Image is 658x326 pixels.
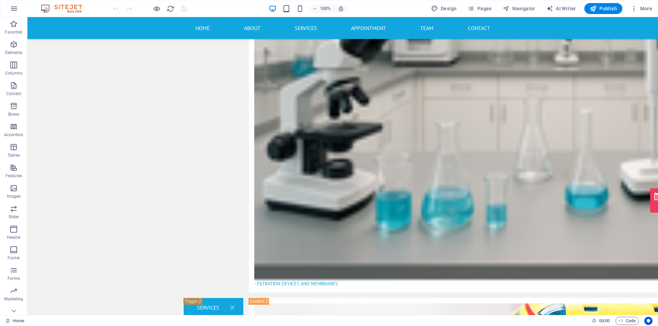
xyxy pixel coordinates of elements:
p: Elements [5,50,23,55]
div: Design (Ctrl+Alt+Y) [428,3,460,14]
p: Content [6,91,21,96]
p: Boxes [8,112,20,117]
a: Click to cancel selection. Double-click to open Pages [5,317,24,325]
p: Accordion [4,132,23,138]
button: Code [616,317,639,325]
button: Pages [465,3,494,14]
span: More [631,5,652,12]
button: Click here to leave preview mode and continue editing [153,4,161,13]
p: Features [5,173,22,179]
h6: 100% [320,4,331,13]
p: Header [7,235,21,240]
span: : [604,318,605,323]
p: Forms [8,276,20,281]
span: Navigator [503,5,535,12]
span: Pages [467,5,491,12]
button: Design [428,3,460,14]
button: reload [166,4,174,13]
i: Reload page [167,5,174,13]
p: Slider [9,214,19,220]
span: 00 00 [599,317,610,325]
p: Tables [8,153,20,158]
p: Columns [5,70,22,76]
p: Footer [8,255,20,261]
button: Usercentrics [644,317,653,325]
span: AI Writer [546,5,576,12]
img: Editor Logo [39,4,91,13]
button: More [628,3,655,14]
h6: Session time [592,317,610,325]
p: Favorites [5,29,22,35]
button: AI Writer [544,3,579,14]
span: Code [619,317,636,325]
button: 100% [310,4,334,13]
span: Design [431,5,457,12]
p: Marketing [4,296,23,302]
span: Publish [590,5,617,12]
i: On resize automatically adjust zoom level to fit chosen device. [338,5,344,12]
button: Publish [584,3,622,14]
button: Navigator [500,3,538,14]
p: Images [7,194,21,199]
